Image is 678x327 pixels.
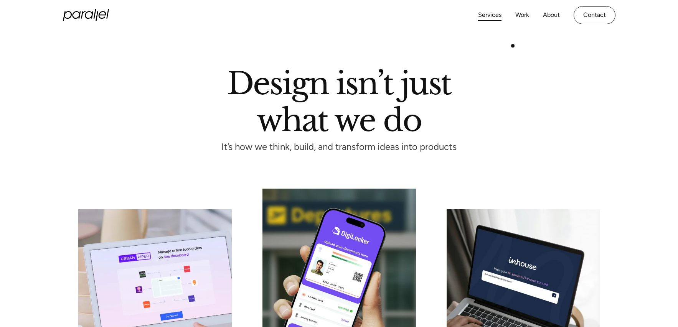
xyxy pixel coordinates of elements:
a: About [543,10,560,21]
p: It’s how we think, build, and transform ideas into products [208,144,471,150]
a: Contact [574,6,615,24]
a: Services [478,10,501,21]
a: home [63,9,109,21]
a: Work [515,10,529,21]
h1: Design isn’t just what we do [227,69,451,131]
